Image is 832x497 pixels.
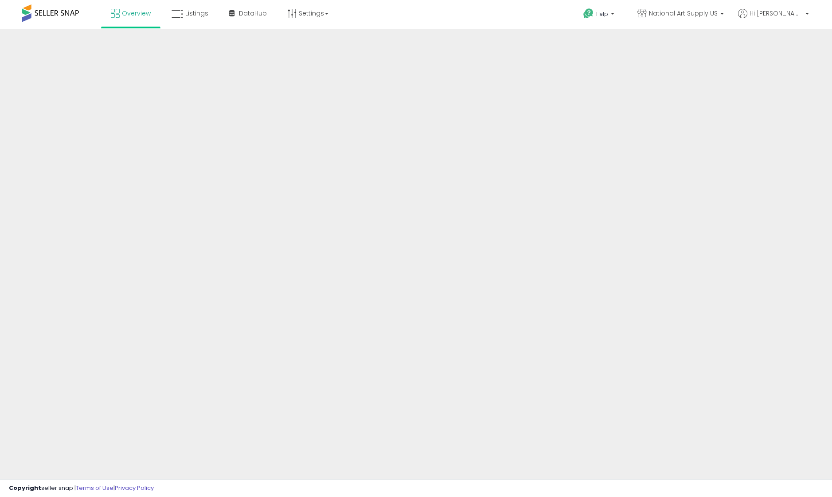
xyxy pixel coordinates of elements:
[122,9,151,18] span: Overview
[185,9,208,18] span: Listings
[583,8,594,19] i: Get Help
[239,9,267,18] span: DataHub
[576,1,623,29] a: Help
[649,9,718,18] span: National Art Supply US
[738,9,809,29] a: Hi [PERSON_NAME]
[596,10,608,18] span: Help
[750,9,803,18] span: Hi [PERSON_NAME]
